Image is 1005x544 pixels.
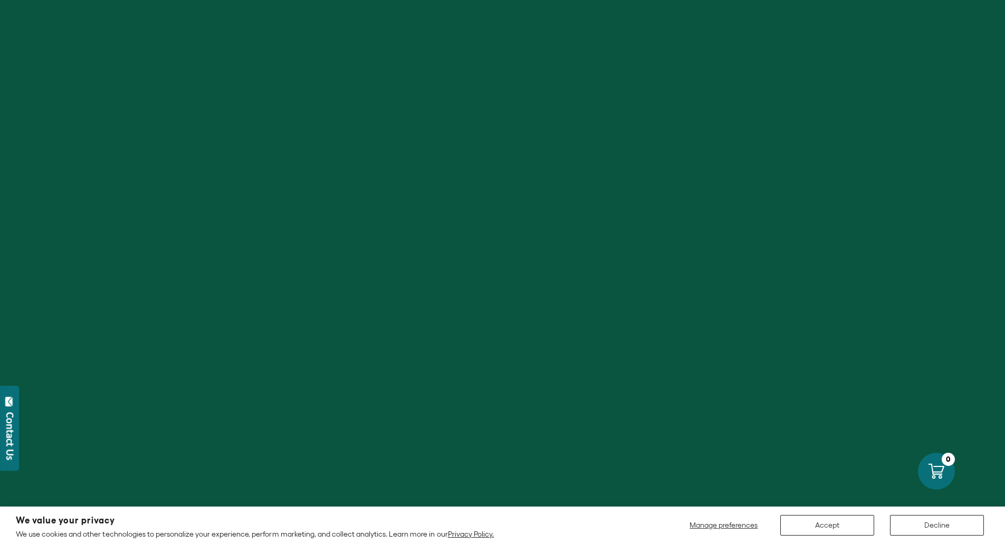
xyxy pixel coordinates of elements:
button: Manage preferences [683,515,764,536]
div: Contact Us [5,412,15,460]
h2: We value your privacy [16,516,494,525]
a: Privacy Policy. [448,530,494,538]
div: 0 [942,453,955,466]
button: Decline [890,515,984,536]
span: Manage preferences [690,521,758,529]
button: Accept [780,515,874,536]
p: We use cookies and other technologies to personalize your experience, perform marketing, and coll... [16,529,494,539]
